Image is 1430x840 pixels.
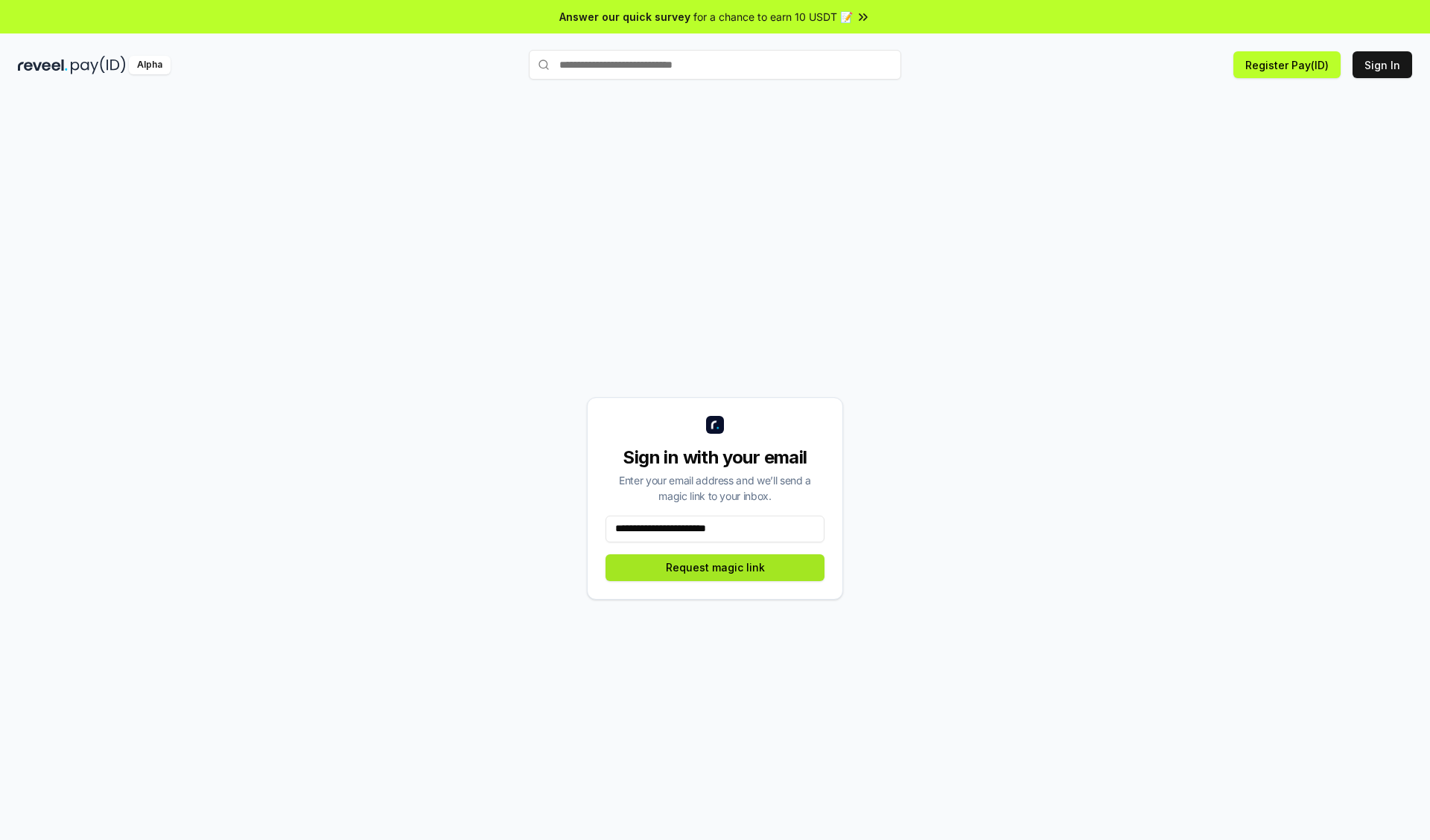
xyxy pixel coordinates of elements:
img: reveel_dark [18,56,68,74]
div: Alpha [129,56,171,74]
button: Sign In [1353,51,1412,78]
button: Request magic link [606,554,824,581]
img: logo_small [706,416,724,434]
button: Register Pay(ID) [1233,51,1341,78]
img: pay_id [71,56,126,74]
span: Answer our quick survey [559,9,690,25]
span: for a chance to earn 10 USDT 📝 [693,9,853,25]
div: Sign in with your email [606,446,824,469]
div: Enter your email address and we’ll send a magic link to your inbox. [606,472,824,504]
